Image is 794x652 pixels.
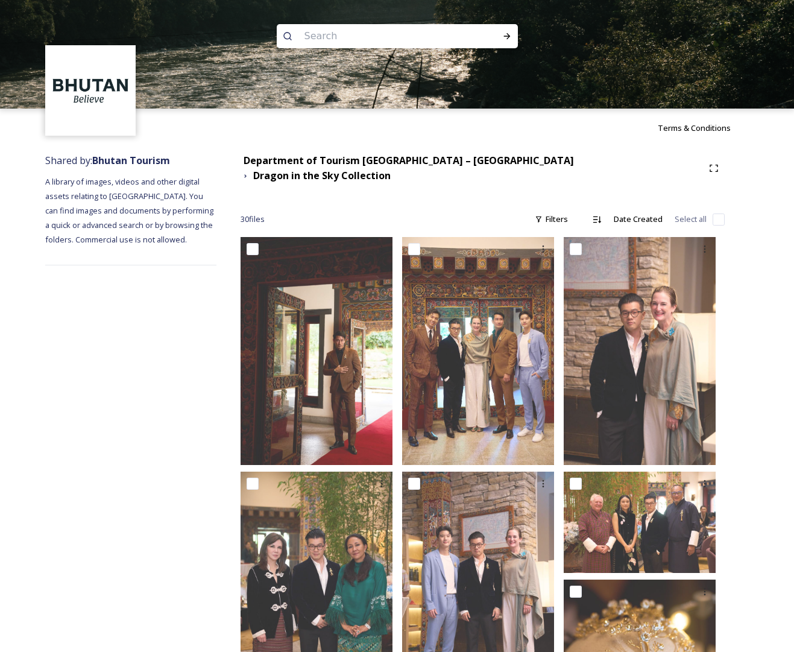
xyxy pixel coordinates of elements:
[244,154,574,167] strong: Department of Tourism [GEOGRAPHIC_DATA] – [GEOGRAPHIC_DATA]
[298,23,464,49] input: Search
[529,207,574,231] div: Filters
[564,472,716,573] img: __DSC9293.jpg
[564,237,716,465] img: __DSC9539.jpg
[253,169,391,182] strong: Dragon in the Sky Collection
[658,122,731,133] span: Terms & Conditions
[241,237,392,465] img: __DSC9402.jpg
[47,47,134,135] img: BT_Logo_BB_Lockup_CMYK_High%2520Res.jpg
[92,154,170,167] strong: Bhutan Tourism
[402,237,554,465] img: __DSC9478.jpg
[45,176,215,245] span: A library of images, videos and other digital assets relating to [GEOGRAPHIC_DATA]. You can find ...
[675,214,707,225] span: Select all
[45,154,170,167] span: Shared by:
[608,207,669,231] div: Date Created
[658,121,749,135] a: Terms & Conditions
[241,214,265,225] span: 30 file s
